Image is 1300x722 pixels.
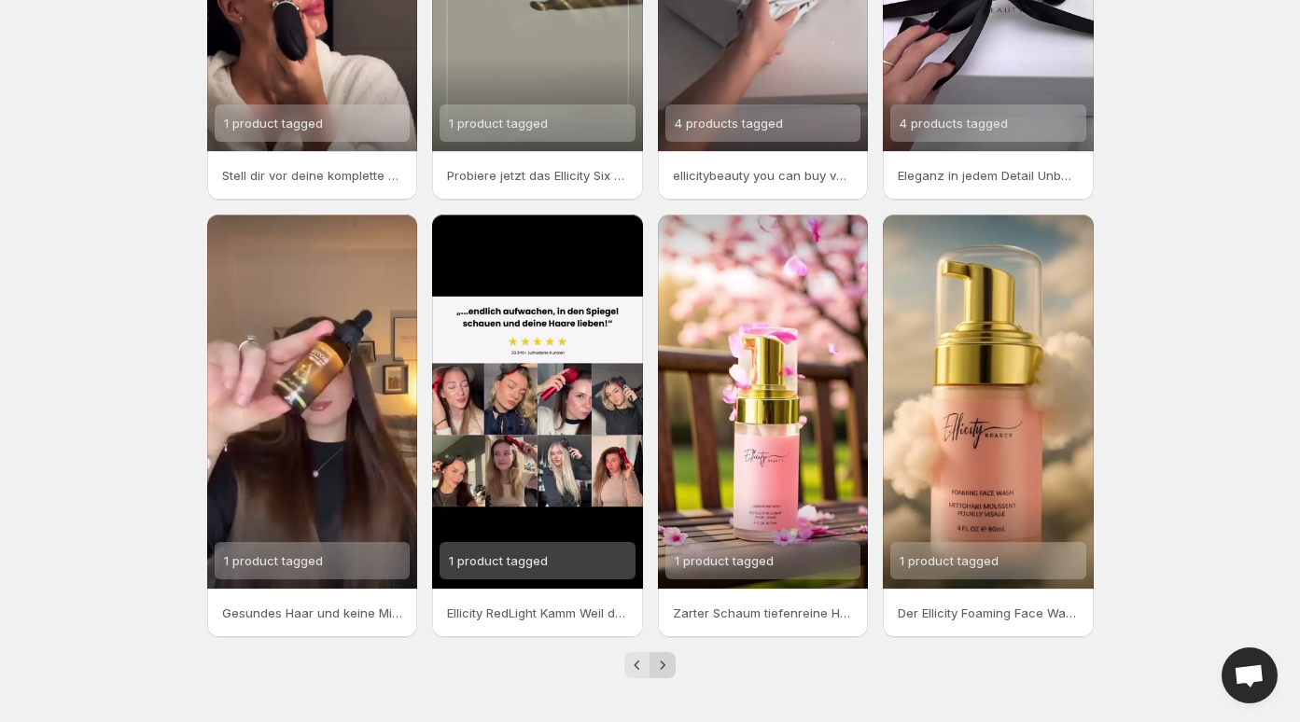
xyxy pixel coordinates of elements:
[673,166,854,185] p: ellicitybeauty you can buy very good and high-quality [MEDICAL_DATA] cosmetics here After trying ...
[1222,647,1278,703] div: Open chat
[624,652,650,678] button: Previous
[900,553,999,568] span: 1 product tagged
[675,553,774,568] span: 1 product tagged
[675,116,783,131] span: 4 products tagged
[900,116,1008,131] span: 4 products tagged
[624,652,676,678] nav: Pagination
[224,116,323,131] span: 1 product tagged
[447,604,628,622] p: Ellicity RedLight Kamm Weil dein Haar es verdient geliebt zu werden Manchmal braucht es nur einen...
[650,652,676,678] button: Next
[224,553,323,568] span: 1 product tagged
[898,166,1079,185] p: Eleganz in jedem Detail Unboxing von ugcjasina mit unseren Ellicity-Favoriten Eleganz in jedem De...
[222,604,403,622] p: Gesundes Haar und keine Migrne mehr Nur mit dem Ellicity RedLight Kamm JETZT in SALE
[449,116,548,131] span: 1 product tagged
[222,166,403,185] p: Stell dir vor deine komplette Gesichtspflege passt in ein Gert RevitaGlow vereint Massage Wrme Vi...
[673,604,854,622] p: Zarter Schaum tiefenreine Haut Der Ellicity Face Wash reinigt sanft entfernt Unreinheiten und hin...
[449,553,548,568] span: 1 product tagged
[447,166,628,185] p: Probiere jetzt das Ellicity Six Peptides Serum mit 24K Gold fr strahlende glatte und jugendliche ...
[898,604,1079,622] p: Der Ellicity Foaming Face Wash reinigt deine Haut sanft aber grndlich Die feine Schaumformel entf...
